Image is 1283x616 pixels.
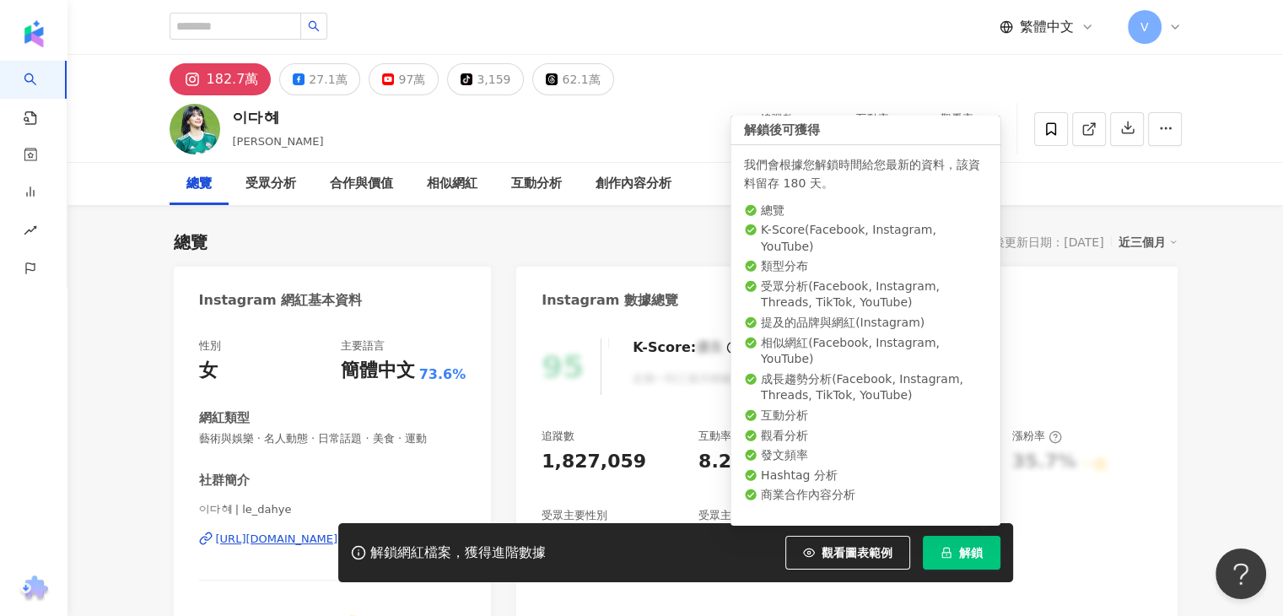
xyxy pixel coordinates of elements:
div: K-Score : [633,338,740,357]
li: 觀看分析 [744,428,987,445]
div: 受眾主要年齡 [698,508,764,523]
button: 3,159 [447,63,524,95]
div: 解鎖網紅檔案，獲得進階數據 [370,544,546,562]
div: 我們會根據您解鎖時間給您最新的資料，該資料留存 180 天。 [744,155,987,192]
li: 發文頻率 [744,447,987,464]
div: 女 [199,358,218,384]
span: V [1140,18,1149,36]
span: rise [24,213,37,251]
a: search [24,61,57,127]
span: lock [941,547,952,559]
div: 97萬 [398,68,425,91]
button: 62.1萬 [532,63,613,95]
span: 73.6% [419,365,466,384]
div: 性別 [199,338,221,354]
div: 62.1萬 [562,68,600,91]
img: KOL Avatar [170,104,220,154]
div: 簡體中文 [341,358,415,384]
div: 網紅類型 [199,409,250,427]
div: 總覽 [186,174,212,194]
div: 이다혜 [233,107,324,128]
span: 繁體中文 [1020,18,1074,36]
div: 漲粉率 [1012,429,1062,444]
div: 觀看率 [925,111,989,127]
div: 互動率 [841,111,905,127]
div: 主要語言 [341,338,385,354]
span: 觀看圖表範例 [822,546,892,559]
div: 合作與價值 [330,174,393,194]
span: 解鎖 [959,546,983,559]
li: 總覽 [744,203,987,219]
span: 藝術與娛樂 · 名人動態 · 日常話題 · 美食 · 運動 [199,431,466,446]
div: 受眾主要性別 [542,508,607,523]
div: Instagram 數據總覽 [542,291,678,310]
span: [PERSON_NAME] [233,135,324,148]
div: 最後更新日期：[DATE] [981,235,1103,249]
img: logo icon [20,20,47,47]
div: 8.26% [698,449,763,475]
div: 解鎖後可獲得 [730,116,1000,145]
li: 商業合作內容分析 [744,487,987,504]
div: 互動分析 [511,174,562,194]
li: 類型分布 [744,258,987,275]
div: 近三個月 [1119,231,1178,253]
div: 總覽 [174,230,208,254]
img: chrome extension [18,575,51,602]
li: 成長趨勢分析 ( Facebook, Instagram, Threads, TikTok, YouTube ) [744,371,987,404]
button: 解鎖 [923,536,1000,570]
li: 互動分析 [744,408,987,424]
div: 追蹤數 [542,429,574,444]
li: 受眾分析 ( Facebook, Instagram, Threads, TikTok, YouTube ) [744,278,987,311]
div: 創作內容分析 [596,174,671,194]
div: 相似網紅 [427,174,477,194]
button: 27.1萬 [279,63,360,95]
button: 97萬 [369,63,439,95]
div: 社群簡介 [199,472,250,489]
div: 27.1萬 [309,68,347,91]
div: 受眾分析 [245,174,296,194]
li: 相似網紅 ( Facebook, Instagram, YouTube ) [744,335,987,368]
span: search [308,20,320,32]
div: 1,827,059 [542,449,646,475]
div: 3,159 [477,68,510,91]
div: 182.7萬 [207,68,259,91]
button: 182.7萬 [170,63,272,95]
div: 互動率 [698,429,748,444]
li: K-Score ( Facebook, Instagram, YouTube ) [744,222,987,255]
span: 이다혜 | le_dahye [199,502,466,517]
div: 追蹤數 [735,111,820,127]
li: Hashtag 分析 [744,467,987,484]
button: 觀看圖表範例 [785,536,910,570]
li: 提及的品牌與網紅 ( Instagram ) [744,315,987,332]
div: Instagram 網紅基本資料 [199,291,363,310]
